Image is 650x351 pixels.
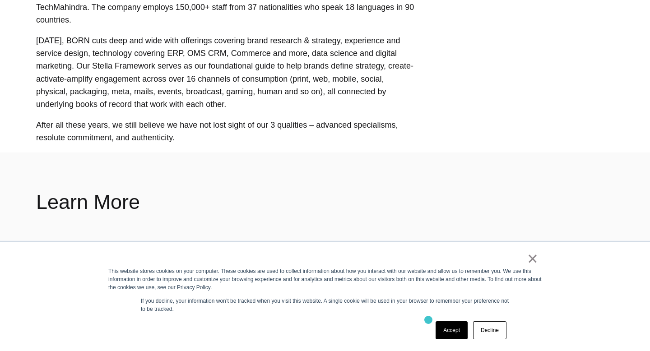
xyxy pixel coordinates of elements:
[527,254,538,263] a: ×
[141,297,509,313] p: If you decline, your information won’t be tracked when you visit this website. A single cookie wi...
[36,119,415,144] p: After all these years, we still believe we have not lost sight of our 3 qualities – advanced spec...
[36,34,415,111] p: [DATE], BORN cuts deep and wide with offerings covering brand research & strategy, experience and...
[36,189,140,216] h2: Learn More
[436,321,468,339] a: Accept
[473,321,506,339] a: Decline
[108,267,542,291] div: This website stores cookies on your computer. These cookies are used to collect information about...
